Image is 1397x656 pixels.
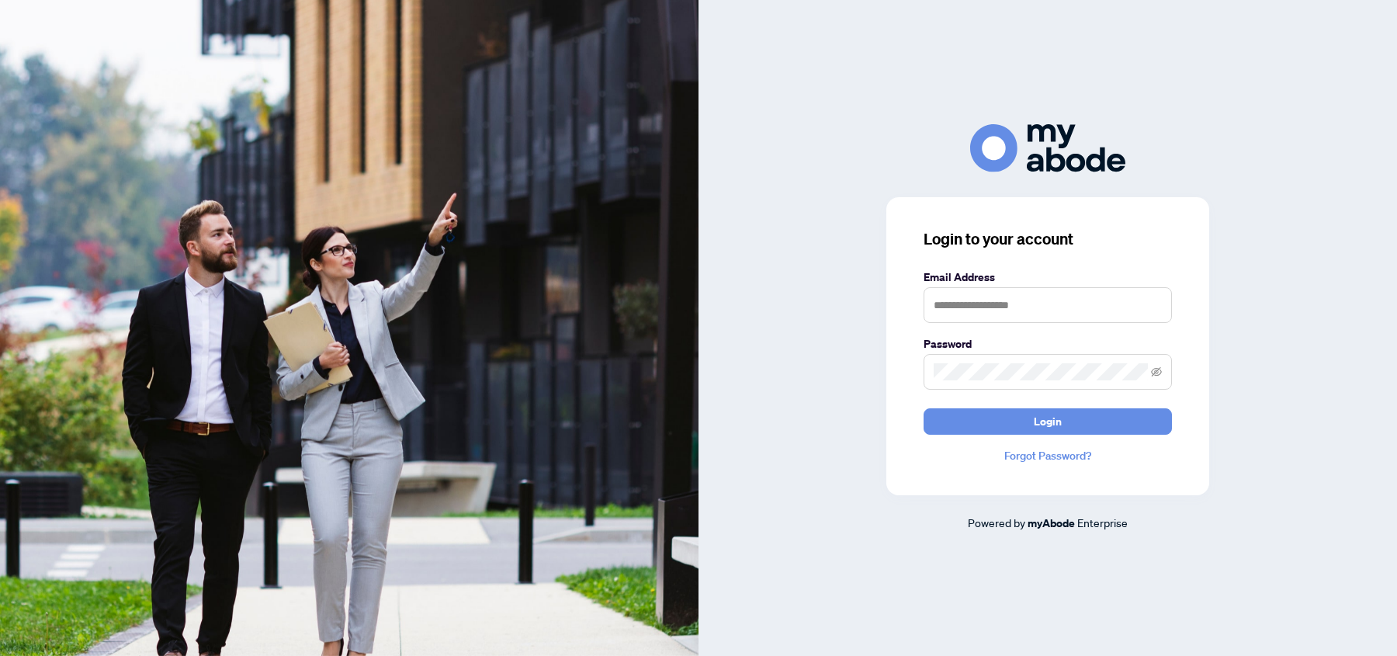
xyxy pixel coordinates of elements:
[968,515,1025,529] span: Powered by
[924,228,1172,250] h3: Login to your account
[924,269,1172,286] label: Email Address
[924,408,1172,435] button: Login
[1077,515,1128,529] span: Enterprise
[1028,515,1075,532] a: myAbode
[1034,409,1062,434] span: Login
[924,447,1172,464] a: Forgot Password?
[924,335,1172,352] label: Password
[970,124,1125,172] img: ma-logo
[1151,366,1162,377] span: eye-invisible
